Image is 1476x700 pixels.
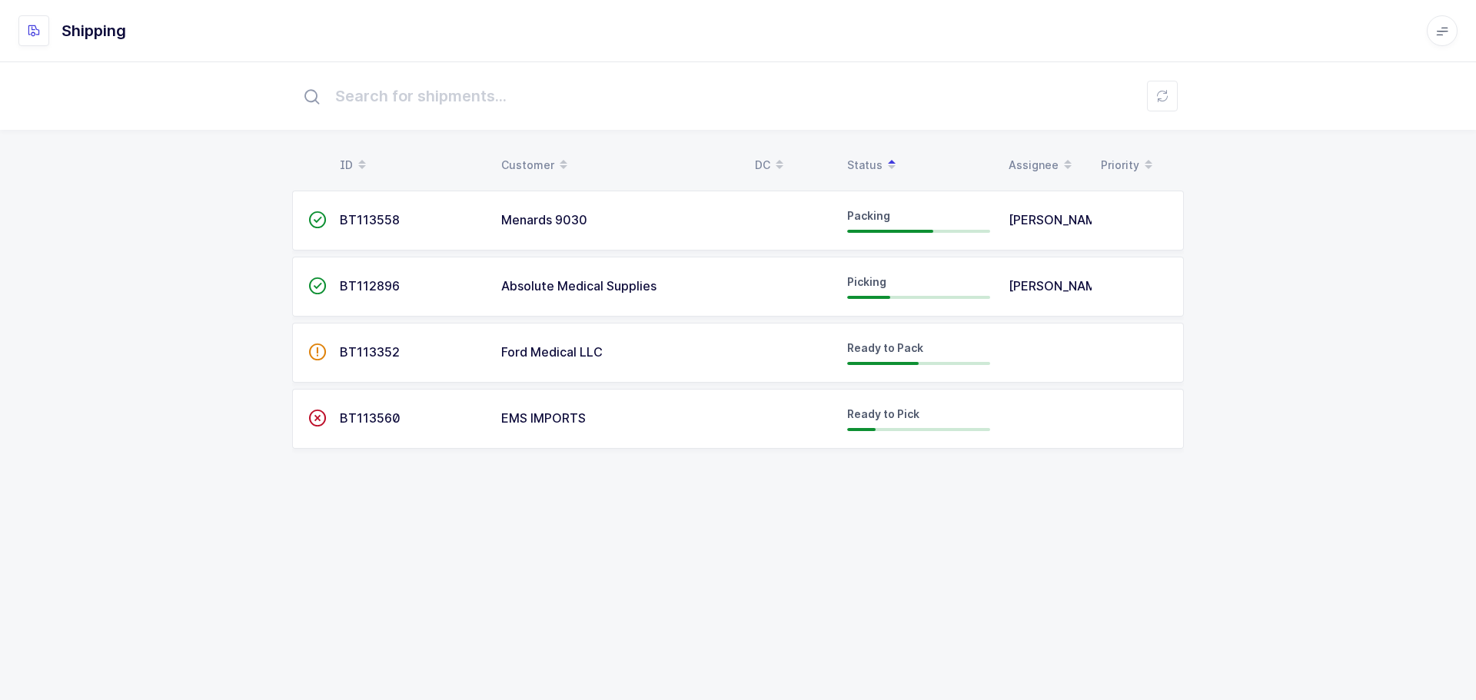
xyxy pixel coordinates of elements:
[501,410,586,426] span: EMS IMPORTS
[308,410,327,426] span: 
[1009,152,1082,178] div: Assignee
[292,71,1184,121] input: Search for shipments...
[501,212,587,227] span: Menards 9030
[308,212,327,227] span: 
[847,341,923,354] span: Ready to Pack
[340,278,400,294] span: BT112896
[308,278,327,294] span: 
[308,344,327,360] span: 
[1009,212,1109,227] span: [PERSON_NAME]
[501,278,657,294] span: Absolute Medical Supplies
[755,152,829,178] div: DC
[340,212,400,227] span: BT113558
[501,152,736,178] div: Customer
[847,275,886,288] span: Picking
[1101,152,1175,178] div: Priority
[340,344,400,360] span: BT113352
[847,152,990,178] div: Status
[847,407,919,420] span: Ready to Pick
[501,344,603,360] span: Ford Medical LLC
[61,18,126,43] h1: Shipping
[847,209,890,222] span: Packing
[340,410,401,426] span: BT113560
[340,152,483,178] div: ID
[1009,278,1109,294] span: [PERSON_NAME]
